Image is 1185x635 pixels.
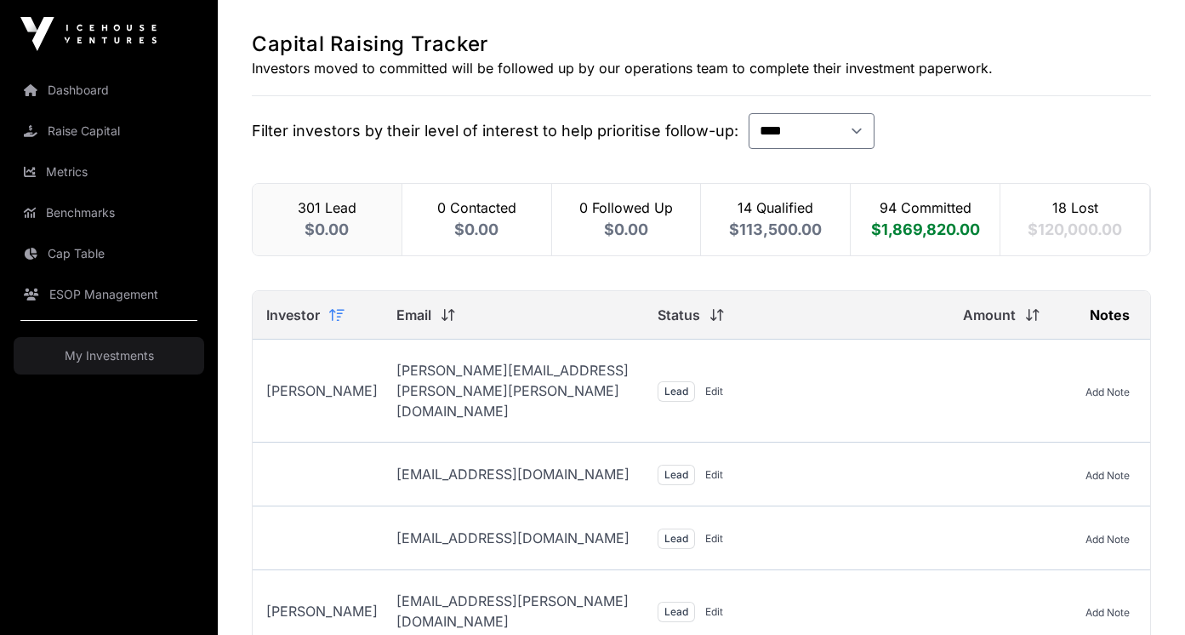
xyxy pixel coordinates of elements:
span: Lead [658,602,695,622]
div: 301 Lead [253,184,402,255]
p: Email [396,305,431,325]
div: 14 Qualified [701,184,851,255]
span: $1,869,820.00 [871,220,980,238]
div: 0 Followed Up [552,184,702,255]
span: [PERSON_NAME] [266,603,378,620]
span: [EMAIL_ADDRESS][DOMAIN_NAME] [396,529,630,546]
button: Edit [705,385,723,398]
span: Lead [658,381,695,402]
button: Add Note [1085,533,1130,546]
a: Cap Table [14,235,204,272]
div: 94 Committed [851,184,1000,255]
div: 0 Contacted [402,184,552,255]
a: ESOP Management [14,276,204,313]
a: Metrics [14,153,204,191]
span: $113,500.00 [729,220,822,238]
span: $120,000.00 [1028,220,1122,238]
span: [EMAIL_ADDRESS][DOMAIN_NAME] [396,466,630,483]
p: Notes [1090,305,1130,325]
span: [EMAIL_ADDRESS][PERSON_NAME][DOMAIN_NAME] [396,592,629,630]
span: $0.00 [454,220,498,238]
p: Investors moved to committed will be followed up by our operations team to complete their investm... [252,58,1151,78]
button: Edit [705,532,723,546]
span: Filter investors by their level of interest to help prioritise follow-up: [252,119,738,143]
a: Raise Capital [14,112,204,150]
p: Investor [266,305,320,325]
p: Amount [963,305,1016,325]
button: Edit [705,468,723,482]
div: 18 Lost [1000,184,1150,255]
span: $0.00 [305,220,349,238]
a: Dashboard [14,72,204,109]
a: My Investments [14,337,204,375]
button: Edit [705,605,723,619]
button: Add Note [1085,469,1130,483]
span: $0.00 [604,220,648,238]
p: Status [658,305,700,325]
span: Lead [658,529,695,549]
iframe: Chat Widget [1100,553,1185,635]
button: Add Note [1085,386,1130,399]
h1: Capital Raising Tracker [252,31,1151,58]
span: Lead [658,465,695,485]
a: Benchmarks [14,194,204,232]
span: [PERSON_NAME][EMAIL_ADDRESS][PERSON_NAME][PERSON_NAME][DOMAIN_NAME] [396,362,629,420]
span: [PERSON_NAME] [266,382,378,399]
button: Add Note [1085,606,1130,620]
img: Icehouse Ventures Logo [20,17,157,51]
